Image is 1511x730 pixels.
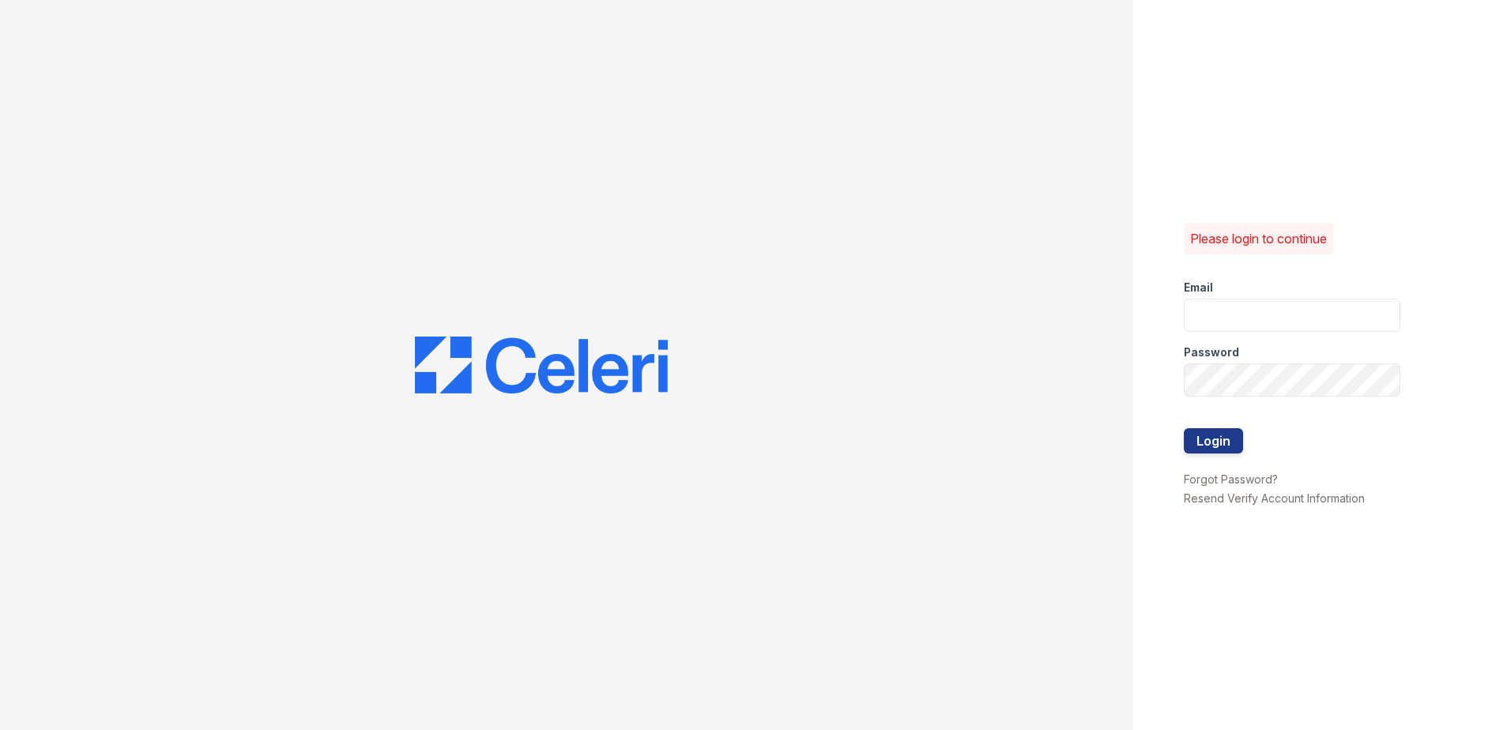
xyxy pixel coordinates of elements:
img: CE_Logo_Blue-a8612792a0a2168367f1c8372b55b34899dd931a85d93a1a3d3e32e68fde9ad4.png [415,337,668,393]
button: Login [1184,428,1243,453]
a: Resend Verify Account Information [1184,491,1365,505]
a: Forgot Password? [1184,472,1278,486]
label: Password [1184,344,1239,360]
label: Email [1184,280,1213,295]
p: Please login to continue [1190,229,1327,248]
